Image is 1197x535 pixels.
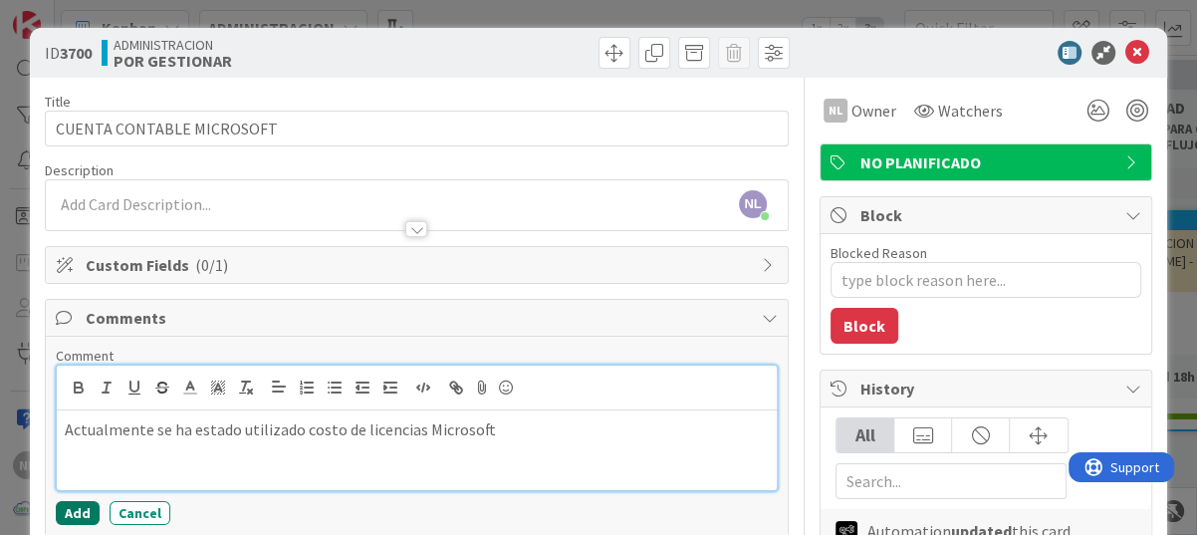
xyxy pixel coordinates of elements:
button: Add [56,501,100,525]
span: ADMINISTRACION [114,37,232,53]
div: All [837,418,894,452]
label: Blocked Reason [831,244,927,262]
span: Comments [86,306,752,330]
p: Actualmente se ha estado utilizado costo de licencias Microsoft [65,418,769,441]
input: type card name here... [45,111,789,146]
span: ID [45,41,92,65]
span: Custom Fields [86,253,752,277]
b: 3700 [60,43,92,63]
span: History [860,377,1115,401]
button: Block [831,308,898,344]
span: Watchers [938,99,1003,123]
span: NL [739,190,767,218]
span: Block [860,203,1115,227]
span: Comment [56,347,114,365]
span: Description [45,161,114,179]
div: NL [824,99,847,123]
b: POR GESTIONAR [114,53,232,69]
span: ( 0/1 ) [195,255,228,275]
span: Support [42,3,91,27]
label: Title [45,93,71,111]
button: Cancel [110,501,170,525]
span: NO PLANIFICADO [860,150,1115,174]
span: Owner [851,99,896,123]
input: Search... [836,463,1067,499]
